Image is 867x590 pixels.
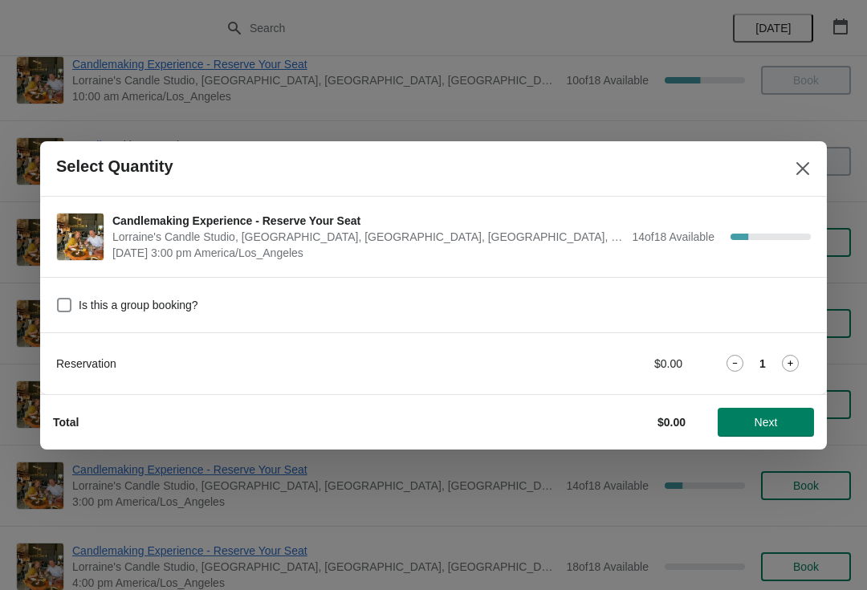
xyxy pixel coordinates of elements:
[788,154,817,183] button: Close
[759,356,766,372] strong: 1
[112,229,624,245] span: Lorraine's Candle Studio, [GEOGRAPHIC_DATA], [GEOGRAPHIC_DATA], [GEOGRAPHIC_DATA], [GEOGRAPHIC_DATA]
[57,214,104,260] img: Candlemaking Experience - Reserve Your Seat | Lorraine's Candle Studio, Market Street, Pacific Be...
[657,416,686,429] strong: $0.00
[632,230,714,243] span: 14 of 18 Available
[56,356,502,372] div: Reservation
[112,245,624,261] span: [DATE] 3:00 pm America/Los_Angeles
[755,416,778,429] span: Next
[718,408,814,437] button: Next
[112,213,624,229] span: Candlemaking Experience - Reserve Your Seat
[53,416,79,429] strong: Total
[534,356,682,372] div: $0.00
[56,157,173,176] h2: Select Quantity
[79,297,198,313] span: Is this a group booking?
